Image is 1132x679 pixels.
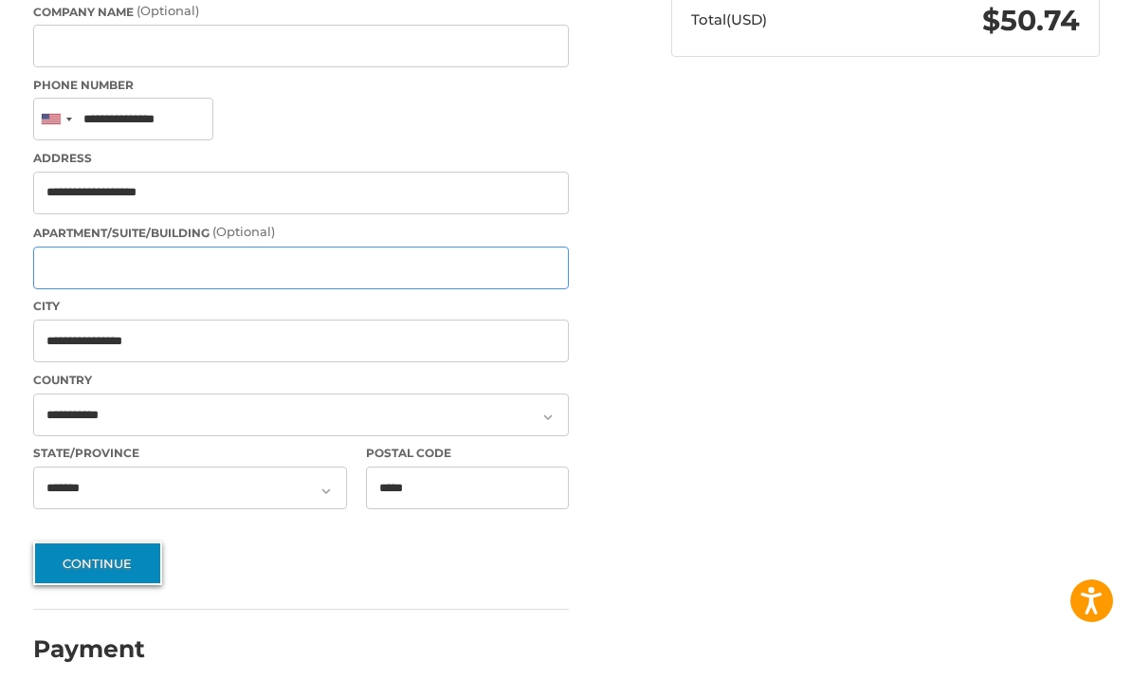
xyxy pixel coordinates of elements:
[137,3,199,18] small: (Optional)
[33,77,570,94] label: Phone Number
[34,99,78,139] div: United States: +1
[982,3,1080,38] span: $50.74
[33,372,570,389] label: Country
[212,224,275,239] small: (Optional)
[33,150,570,167] label: Address
[33,445,348,462] label: State/Province
[33,634,145,664] h2: Payment
[33,2,570,21] label: Company Name
[33,298,570,315] label: City
[33,541,162,585] button: Continue
[366,445,570,462] label: Postal Code
[33,223,570,242] label: Apartment/Suite/Building
[691,10,767,28] span: Total (USD)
